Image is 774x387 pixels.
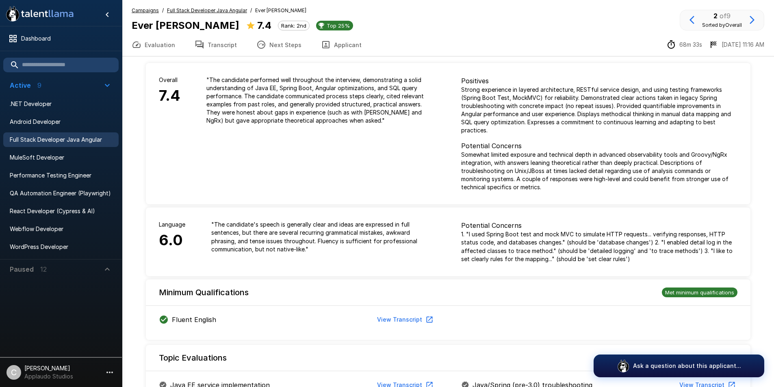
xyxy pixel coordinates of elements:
p: Language [159,221,185,229]
img: logo_glasses@2x.png [617,359,630,372]
u: Campaigns [132,7,159,13]
p: Potential Concerns [461,221,737,230]
p: [DATE] 11:16 AM [722,41,764,49]
u: Full Stack Developer Java Angular [167,7,247,13]
button: Evaluation [122,33,185,56]
span: Top 25% [323,22,353,29]
button: Ask a question about this applicant... [594,355,764,377]
div: The time between starting and completing the interview [666,40,702,50]
b: Ever [PERSON_NAME] [132,19,239,31]
p: 1. "I used Spring Boot test and mock MVC to simulate HTTP requests... verifying responses, HTTP s... [461,230,737,263]
button: Transcript [185,33,247,56]
p: Strong experience in layered architecture, RESTful service design, and using testing frameworks (... [461,86,737,134]
span: Rank: 2nd [278,22,309,29]
button: View Transcript [374,312,435,327]
span: Sorted by Overall [702,22,742,28]
p: 68m 33s [679,41,702,49]
div: The date and time when the interview was completed [709,40,764,50]
p: Positives [461,76,737,86]
h6: 6.0 [159,229,185,252]
b: 2 [713,12,718,20]
p: Potential Concerns [461,141,737,151]
button: Next Steps [247,33,311,56]
span: / [250,6,252,15]
span: Ever [PERSON_NAME] [255,6,306,15]
b: 7.4 [257,19,271,31]
h6: Minimum Qualifications [159,286,249,299]
span: of 9 [720,12,731,20]
h6: Topic Evaluations [159,351,227,364]
p: Fluent English [172,315,216,324]
p: Ask a question about this applicant... [633,362,741,370]
span: Met minimum qualifications [662,289,737,296]
p: " The candidate performed well throughout the interview, demonstrating a solid understanding of J... [206,76,435,125]
button: Applicant [311,33,371,56]
span: / [162,6,164,15]
p: " The candidate's speech is generally clear and ideas are expressed in full sentences, but there ... [211,221,435,253]
p: Overall [159,76,180,84]
h6: 7.4 [159,84,180,108]
p: Somewhat limited exposure and technical depth in advanced observability tools and Groovy/NgRx int... [461,151,737,191]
